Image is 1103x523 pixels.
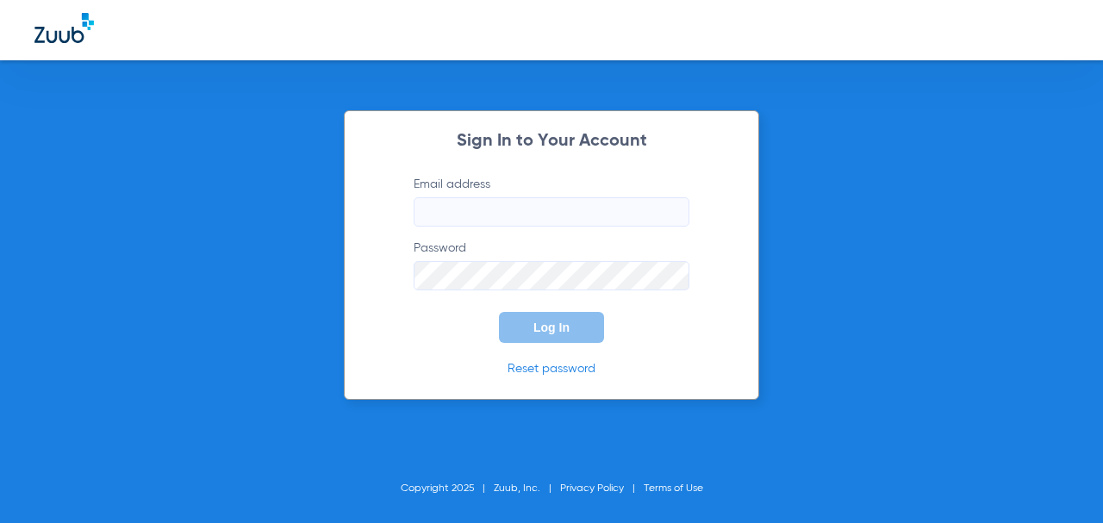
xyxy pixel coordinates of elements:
li: Zuub, Inc. [494,480,560,497]
input: Email address [414,197,689,227]
iframe: Chat Widget [1017,440,1103,523]
button: Log In [499,312,604,343]
a: Reset password [508,363,595,375]
label: Email address [414,176,689,227]
a: Terms of Use [644,483,703,494]
a: Privacy Policy [560,483,624,494]
li: Copyright 2025 [401,480,494,497]
input: Password [414,261,689,290]
span: Log In [533,321,570,334]
label: Password [414,240,689,290]
img: Zuub Logo [34,13,94,43]
h2: Sign In to Your Account [388,133,715,150]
